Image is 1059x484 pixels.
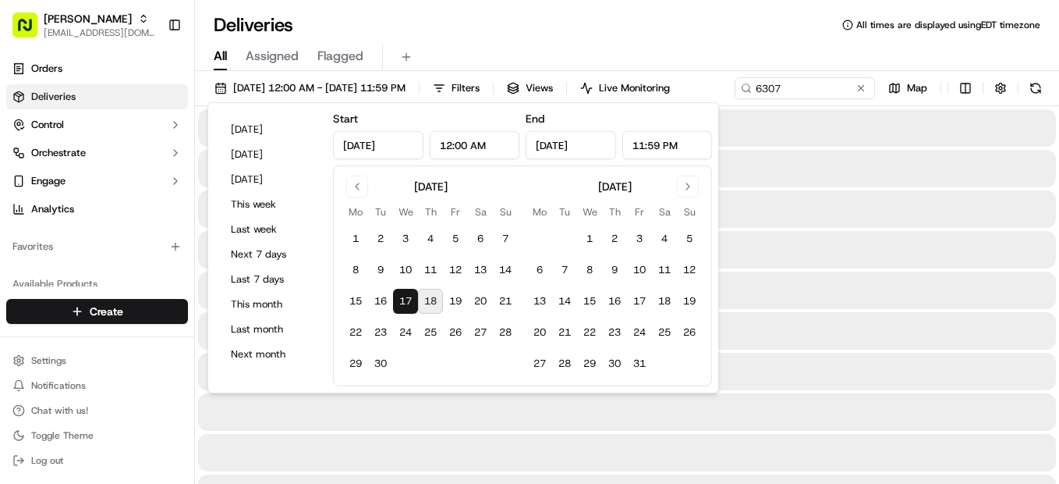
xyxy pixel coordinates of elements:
button: 12 [443,258,468,283]
input: Date [333,131,423,159]
button: 27 [527,351,552,376]
button: 21 [552,320,577,345]
button: Create [6,299,188,324]
button: 13 [468,258,493,283]
button: Map [881,77,934,99]
button: 1 [343,226,368,251]
span: All times are displayed using EDT timezone [856,19,1040,31]
button: Engage [6,169,188,194]
span: Filters [452,81,480,95]
span: Assigned [246,47,299,66]
button: Chat with us! [6,400,188,422]
button: Settings [6,350,188,372]
div: [DATE] [598,179,632,194]
th: Wednesday [577,204,602,220]
div: [DATE] [414,179,448,194]
button: [DATE] [224,144,317,165]
button: 30 [368,351,393,376]
span: Create [90,304,123,319]
button: 15 [577,289,602,314]
button: Live Monitoring [573,77,677,99]
button: Filters [426,77,487,99]
button: 18 [652,289,677,314]
button: 5 [677,226,702,251]
button: 2 [368,226,393,251]
a: Deliveries [6,84,188,109]
th: Sunday [677,204,702,220]
button: 26 [677,320,702,345]
button: 16 [368,289,393,314]
a: 💻API Documentation [126,220,257,248]
button: Next month [224,343,317,365]
div: 💻 [132,228,144,240]
button: 14 [552,289,577,314]
button: 10 [393,258,418,283]
label: End [526,112,544,126]
span: Orchestrate [31,146,86,160]
span: API Documentation [147,226,250,242]
span: Knowledge Base [31,226,119,242]
img: Nash [16,16,47,47]
button: 24 [627,320,652,345]
button: 26 [443,320,468,345]
th: Wednesday [393,204,418,220]
button: [PERSON_NAME] [44,11,132,27]
a: Powered byPylon [110,264,189,276]
button: Last week [224,219,317,240]
button: 22 [577,320,602,345]
th: Saturday [468,204,493,220]
button: 6 [468,226,493,251]
button: 7 [493,226,518,251]
button: 29 [577,351,602,376]
button: 12 [677,258,702,283]
button: Last month [224,319,317,340]
th: Monday [343,204,368,220]
button: [DATE] [224,169,317,190]
span: Settings [31,354,66,367]
input: Got a question? Start typing here... [41,101,281,117]
span: [EMAIL_ADDRESS][DOMAIN_NAME] [44,27,155,39]
span: All [214,47,227,66]
button: 3 [627,226,652,251]
button: Control [6,112,188,137]
button: 19 [443,289,468,314]
button: [DATE] [224,119,317,141]
input: Date [526,131,616,159]
button: 16 [602,289,627,314]
button: 8 [577,258,602,283]
button: 9 [602,258,627,283]
button: 3 [393,226,418,251]
button: Last 7 days [224,269,317,290]
div: We're available if you need us! [53,165,197,177]
span: Views [526,81,553,95]
span: [DATE] 12:00 AM - [DATE] 11:59 PM [233,81,406,95]
button: 21 [493,289,518,314]
button: 19 [677,289,702,314]
button: 14 [493,258,518,283]
span: Engage [31,174,66,188]
button: Go to previous month [346,176,368,198]
button: 15 [343,289,368,314]
input: Type to search [735,77,875,99]
th: Friday [627,204,652,220]
span: Live Monitoring [599,81,670,95]
button: [DATE] 12:00 AM - [DATE] 11:59 PM [207,77,413,99]
th: Tuesday [552,204,577,220]
button: Notifications [6,375,188,397]
button: 30 [602,351,627,376]
button: 4 [418,226,443,251]
button: 24 [393,320,418,345]
button: Orchestrate [6,141,188,165]
button: Log out [6,450,188,472]
button: 23 [368,320,393,345]
button: 7 [552,258,577,283]
span: Deliveries [31,90,76,104]
div: Available Products [6,272,188,297]
button: 6 [527,258,552,283]
button: 17 [393,289,418,314]
label: Start [333,112,358,126]
button: Toggle Theme [6,425,188,447]
span: Log out [31,454,63,467]
button: Next 7 days [224,244,317,265]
